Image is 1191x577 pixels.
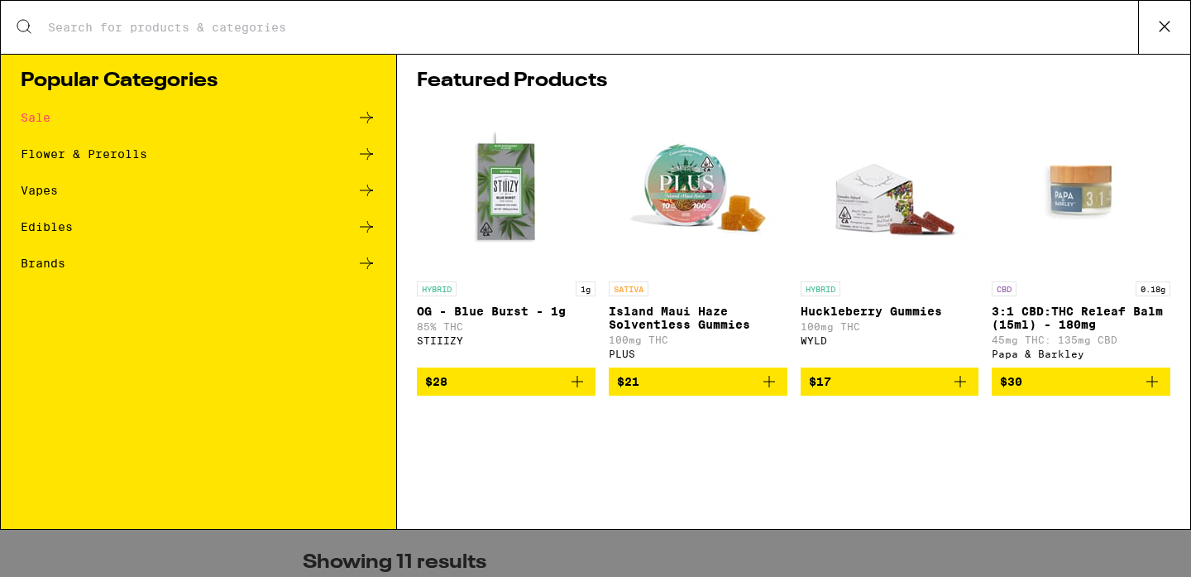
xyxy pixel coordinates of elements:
input: Search for products & categories [47,20,1138,35]
p: OG - Blue Burst - 1g [417,305,595,318]
div: Flower & Prerolls [21,148,147,160]
p: 85% THC [417,321,595,332]
div: Edibles [21,221,73,233]
p: Island Maui Haze Solventless Gummies [609,305,787,331]
a: Brands [21,253,376,273]
p: SATIVA [609,281,648,296]
p: 100mg THC [609,334,787,345]
div: PLUS [609,349,787,359]
span: $21 [617,375,639,388]
p: 0.18g [1136,281,1170,296]
a: Open page for Island Maui Haze Solventless Gummies from PLUS [609,108,787,368]
div: WYLD [801,335,979,346]
span: $28 [425,375,447,388]
button: Add to bag [417,368,595,396]
div: Sale [21,112,50,123]
p: 3:1 CBD:THC Releaf Balm (15ml) - 180mg [992,305,1170,331]
a: Vapes [21,180,376,200]
h1: Featured Products [417,71,1170,91]
img: PLUS - Island Maui Haze Solventless Gummies [615,108,781,273]
p: Huckleberry Gummies [801,305,979,318]
p: 45mg THC: 135mg CBD [992,334,1170,345]
img: WYLD - Huckleberry Gummies [806,108,972,273]
button: Add to bag [801,368,979,396]
a: Flower & Prerolls [21,144,376,164]
span: Hi. Need any help? [10,12,119,25]
span: $30 [1000,375,1022,388]
a: Open page for Huckleberry Gummies from WYLD [801,108,979,368]
a: Open page for OG - Blue Burst - 1g from STIIIZY [417,108,595,368]
a: Sale [21,108,376,127]
span: $17 [809,375,831,388]
div: STIIIZY [417,335,595,346]
button: Add to bag [609,368,787,396]
h1: Popular Categories [21,71,376,91]
p: 100mg THC [801,321,979,332]
div: Brands [21,257,65,269]
a: Open page for 3:1 CBD:THC Releaf Balm (15ml) - 180mg from Papa & Barkley [992,108,1170,368]
img: Papa & Barkley - 3:1 CBD:THC Releaf Balm (15ml) - 180mg [998,108,1164,273]
button: Add to bag [992,368,1170,396]
a: Edibles [21,217,376,237]
img: STIIIZY - OG - Blue Burst - 1g [423,108,589,273]
p: CBD [992,281,1016,296]
div: Papa & Barkley [992,349,1170,359]
p: 1g [576,281,595,296]
p: HYBRID [417,281,457,296]
div: Vapes [21,185,58,196]
p: HYBRID [801,281,840,296]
